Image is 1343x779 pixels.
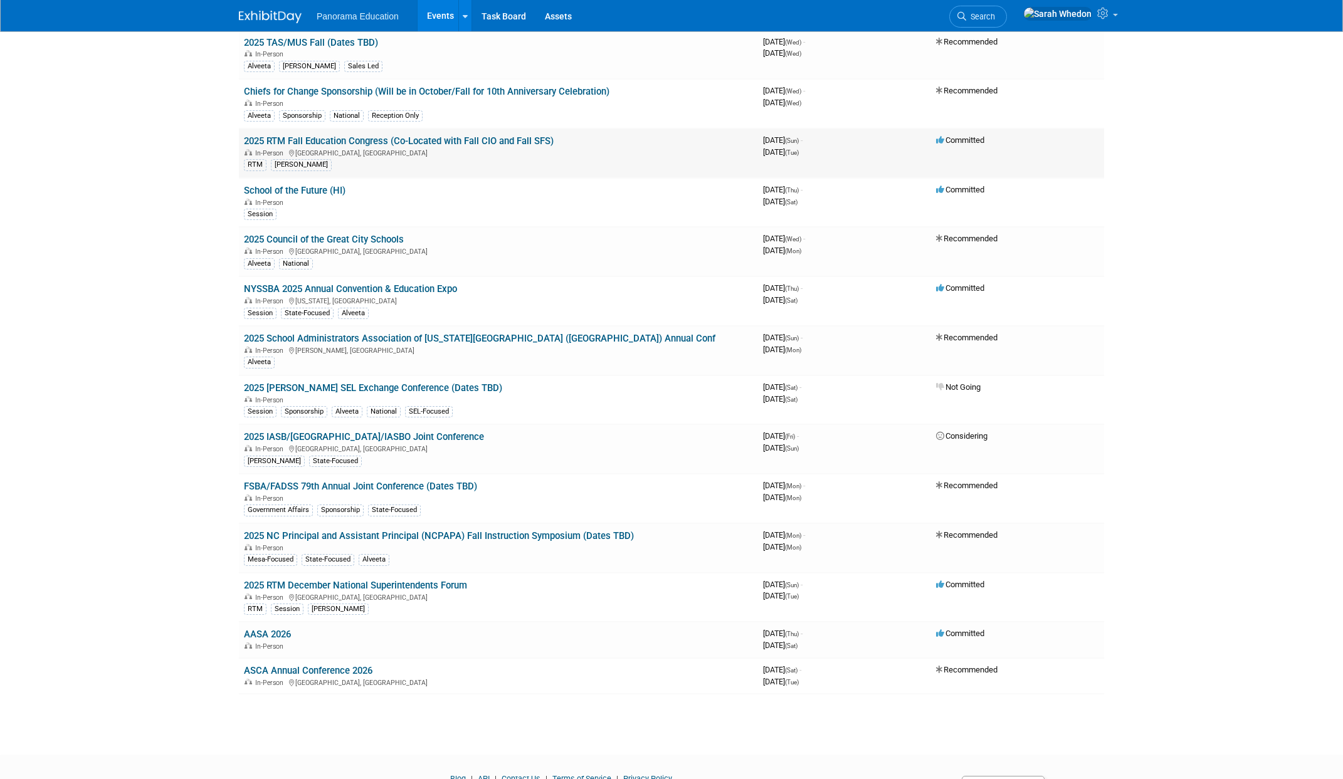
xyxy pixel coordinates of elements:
div: Alveeta [244,110,275,122]
div: [PERSON_NAME] [279,61,340,72]
div: Mesa-Focused [244,554,297,565]
a: 2025 IASB/[GEOGRAPHIC_DATA]/IASBO Joint Conference [244,431,484,442]
a: AASA 2026 [244,629,291,640]
a: 2025 RTM December National Superintendents Forum [244,580,467,591]
div: Alveeta [332,406,362,417]
span: In-Person [255,445,287,453]
span: [DATE] [763,86,805,95]
span: Panorama Education [317,11,399,21]
span: - [801,185,803,194]
div: [PERSON_NAME] [244,456,305,467]
span: Committed [936,185,984,194]
span: - [801,283,803,293]
div: State-Focused [302,554,354,565]
span: [DATE] [763,640,798,650]
span: [DATE] [763,345,801,354]
img: In-Person Event [245,347,252,353]
span: Recommended [936,481,998,490]
span: In-Person [255,199,287,207]
div: Alveeta [244,61,275,72]
span: (Mon) [785,544,801,551]
a: FSBA/FADSS 79th Annual Joint Conference (Dates TBD) [244,481,477,492]
a: Chiefs for Change Sponsorship (Will be in October/Fall for 10th Anniversary Celebration) [244,86,609,97]
span: In-Person [255,248,287,256]
span: Committed [936,135,984,145]
span: - [797,431,799,441]
a: 2025 NC Principal and Assistant Principal (NCPAPA) Fall Instruction Symposium (Dates TBD) [244,530,634,541]
span: - [799,382,801,392]
span: (Mon) [785,248,801,254]
img: In-Person Event [245,544,252,550]
span: [DATE] [763,382,801,392]
span: (Tue) [785,593,799,600]
div: State-Focused [368,505,421,516]
img: In-Person Event [245,593,252,600]
span: [DATE] [763,283,803,293]
img: In-Person Event [245,679,252,685]
span: Recommended [936,37,998,46]
span: Search [966,12,995,21]
span: [DATE] [763,185,803,194]
a: 2025 School Administrators Association of [US_STATE][GEOGRAPHIC_DATA] ([GEOGRAPHIC_DATA]) Annual ... [244,333,715,344]
span: [DATE] [763,677,799,686]
img: In-Person Event [245,100,252,106]
img: Sarah Whedon [1023,7,1092,21]
span: - [799,665,801,674]
span: (Sat) [785,642,798,649]
a: 2025 [PERSON_NAME] SEL Exchange Conference (Dates TBD) [244,382,502,394]
span: In-Person [255,544,287,552]
div: [GEOGRAPHIC_DATA], [GEOGRAPHIC_DATA] [244,147,753,157]
div: [PERSON_NAME] [308,604,369,615]
span: Recommended [936,333,998,342]
span: [DATE] [763,580,803,589]
span: In-Person [255,347,287,355]
span: - [801,135,803,145]
span: Committed [936,580,984,589]
span: (Wed) [785,236,801,243]
div: SEL-Focused [405,406,453,417]
img: In-Person Event [245,297,252,303]
span: In-Person [255,679,287,687]
span: Not Going [936,382,981,392]
div: Government Affairs [244,505,313,516]
img: In-Person Event [245,149,252,155]
div: [GEOGRAPHIC_DATA], [GEOGRAPHIC_DATA] [244,592,753,602]
span: In-Person [255,297,287,305]
span: (Wed) [785,39,801,46]
span: [DATE] [763,481,805,490]
span: In-Person [255,149,287,157]
span: (Sat) [785,667,798,674]
div: National [330,110,364,122]
div: [PERSON_NAME] [271,159,332,170]
span: [DATE] [763,665,801,674]
span: (Tue) [785,149,799,156]
span: (Sun) [785,445,799,452]
span: Committed [936,629,984,638]
a: 2025 TAS/MUS Fall (Dates TBD) [244,37,378,48]
div: Session [271,604,303,615]
span: Committed [936,283,984,293]
div: [GEOGRAPHIC_DATA], [GEOGRAPHIC_DATA] [244,246,753,256]
span: (Thu) [785,630,799,637]
span: (Thu) [785,285,799,292]
span: In-Person [255,100,287,108]
img: In-Person Event [245,396,252,402]
div: Alveeta [244,357,275,368]
span: Recommended [936,530,998,540]
div: Alveeta [359,554,389,565]
span: - [801,580,803,589]
span: [DATE] [763,246,801,255]
span: (Wed) [785,100,801,107]
a: 2025 Council of the Great City Schools [244,234,404,245]
span: - [801,333,803,342]
span: [DATE] [763,333,803,342]
img: In-Person Event [245,248,252,254]
img: In-Person Event [245,642,252,649]
span: [DATE] [763,443,799,452]
span: [DATE] [763,48,801,58]
div: RTM [244,604,266,615]
span: In-Person [255,50,287,58]
img: In-Person Event [245,445,252,451]
div: Sponsorship [281,406,327,417]
span: (Sat) [785,199,798,206]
